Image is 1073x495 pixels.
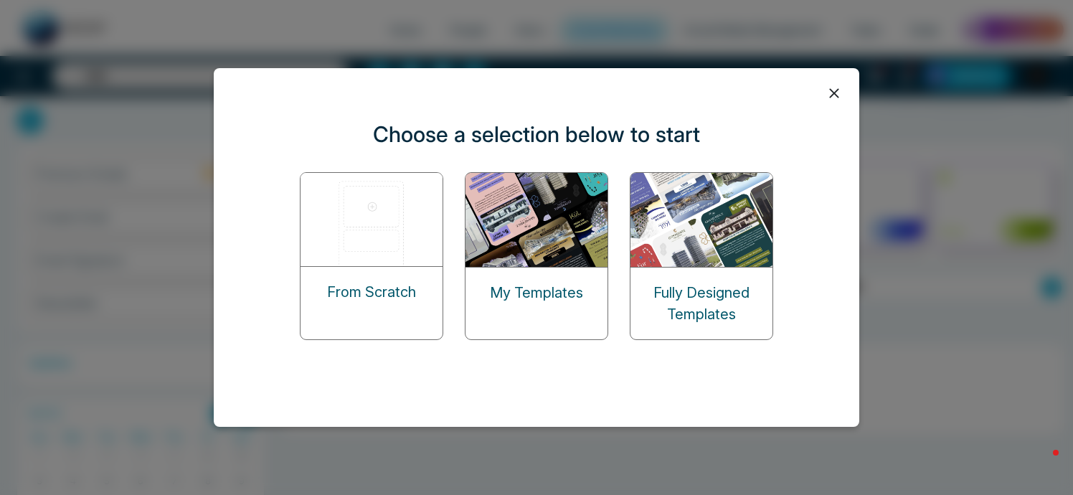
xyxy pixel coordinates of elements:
p: Choose a selection below to start [373,118,700,151]
p: Fully Designed Templates [630,282,772,325]
img: my-templates.png [465,173,609,267]
img: start-from-scratch.png [301,173,444,266]
p: My Templates [490,282,583,303]
img: designed-templates.png [630,173,774,267]
iframe: Intercom live chat [1024,446,1059,481]
p: From Scratch [327,281,416,303]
